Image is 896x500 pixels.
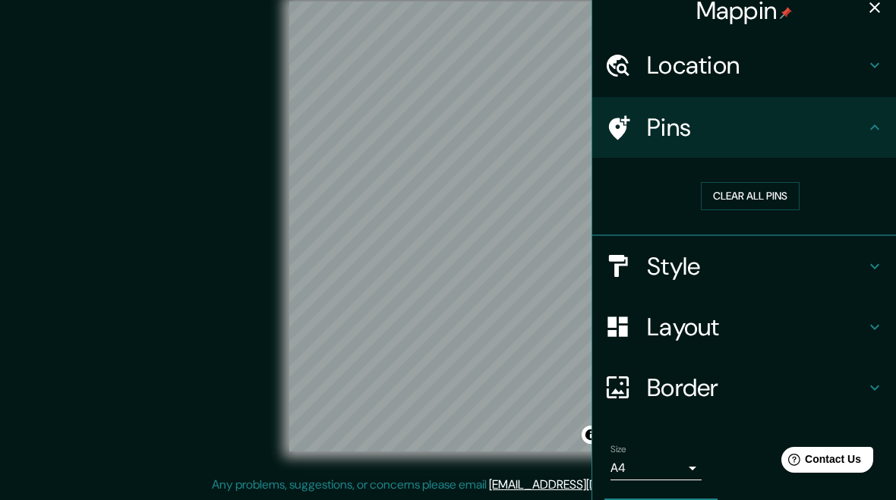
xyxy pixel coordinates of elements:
div: Style [592,236,896,297]
button: Clear all pins [701,182,800,210]
h4: Location [647,50,866,80]
div: Location [592,35,896,96]
div: Border [592,357,896,418]
a: [EMAIL_ADDRESS][DOMAIN_NAME] [489,476,677,492]
h4: Style [647,251,866,281]
h4: Pins [647,112,866,143]
label: Size [610,442,626,455]
img: pin-icon.png [780,7,792,19]
div: A4 [610,456,702,480]
iframe: Help widget launcher [761,441,879,483]
div: Layout [592,297,896,357]
h4: Layout [647,312,866,342]
h4: Border [647,373,866,403]
canvas: Map [289,2,607,451]
button: Toggle attribution [582,426,600,444]
p: Any problems, suggestions, or concerns please email . [212,476,679,494]
div: Pins [592,97,896,158]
